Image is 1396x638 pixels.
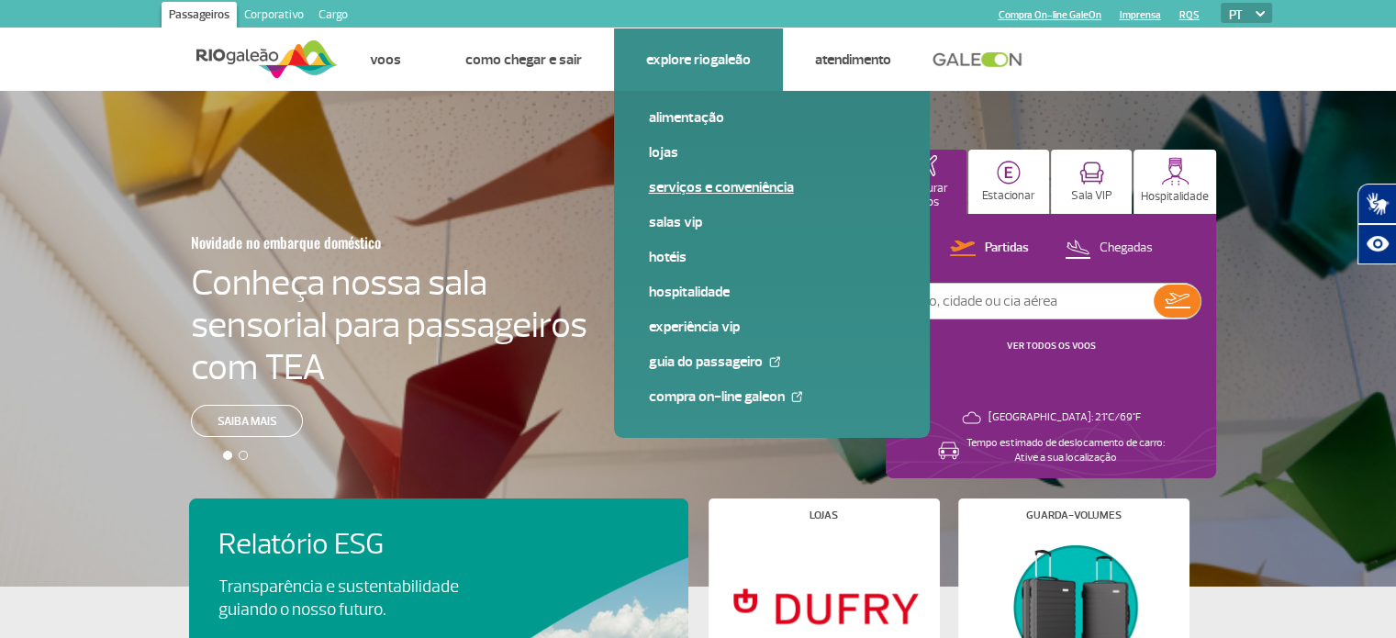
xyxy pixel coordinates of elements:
[649,352,895,372] a: Guia do Passageiro
[1079,162,1104,185] img: vipRoom.svg
[649,247,895,267] a: Hotéis
[968,150,1049,214] button: Estacionar
[465,50,582,69] a: Como chegar e sair
[1071,189,1112,203] p: Sala VIP
[218,528,659,621] a: Relatório ESGTransparência e sustentabilidade guiando o nosso futuro.
[191,223,497,262] h3: Novidade no embarque doméstico
[944,237,1034,261] button: Partidas
[982,189,1035,203] p: Estacionar
[1051,150,1132,214] button: Sala VIP
[237,2,311,31] a: Corporativo
[985,240,1029,257] p: Partidas
[162,2,237,31] a: Passageiros
[218,576,479,621] p: Transparência e sustentabilidade guiando o nosso futuro.
[649,282,895,302] a: Hospitalidade
[191,262,587,388] h4: Conheça nossa sala sensorial para passageiros com TEA
[1026,510,1122,520] h4: Guarda-volumes
[1007,340,1096,352] a: VER TODOS OS VOOS
[769,356,780,367] img: External Link Icon
[1001,339,1101,353] button: VER TODOS OS VOOS
[999,9,1101,21] a: Compra On-line GaleOn
[815,50,891,69] a: Atendimento
[1357,184,1396,264] div: Plugin de acessibilidade da Hand Talk.
[997,161,1021,185] img: carParkingHome.svg
[1357,224,1396,264] button: Abrir recursos assistivos.
[988,410,1141,425] p: [GEOGRAPHIC_DATA]: 21°C/69°F
[311,2,355,31] a: Cargo
[218,528,510,562] h4: Relatório ESG
[1357,184,1396,224] button: Abrir tradutor de língua de sinais.
[370,50,401,69] a: Voos
[1179,9,1200,21] a: RQS
[649,317,895,337] a: Experiência VIP
[649,386,895,407] a: Compra On-line GaleOn
[1059,237,1158,261] button: Chegadas
[1161,157,1189,185] img: hospitality.svg
[649,177,895,197] a: Serviços e Conveniência
[1120,9,1161,21] a: Imprensa
[791,391,802,402] img: External Link Icon
[191,405,303,437] a: Saiba mais
[901,284,1154,319] input: Voo, cidade ou cia aérea
[649,212,895,232] a: Salas VIP
[810,510,838,520] h4: Lojas
[649,142,895,162] a: Lojas
[1134,150,1216,214] button: Hospitalidade
[646,50,751,69] a: Explore RIOgaleão
[1100,240,1153,257] p: Chegadas
[1141,190,1209,204] p: Hospitalidade
[966,436,1165,465] p: Tempo estimado de deslocamento de carro: Ative a sua localização
[649,107,895,128] a: Alimentação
